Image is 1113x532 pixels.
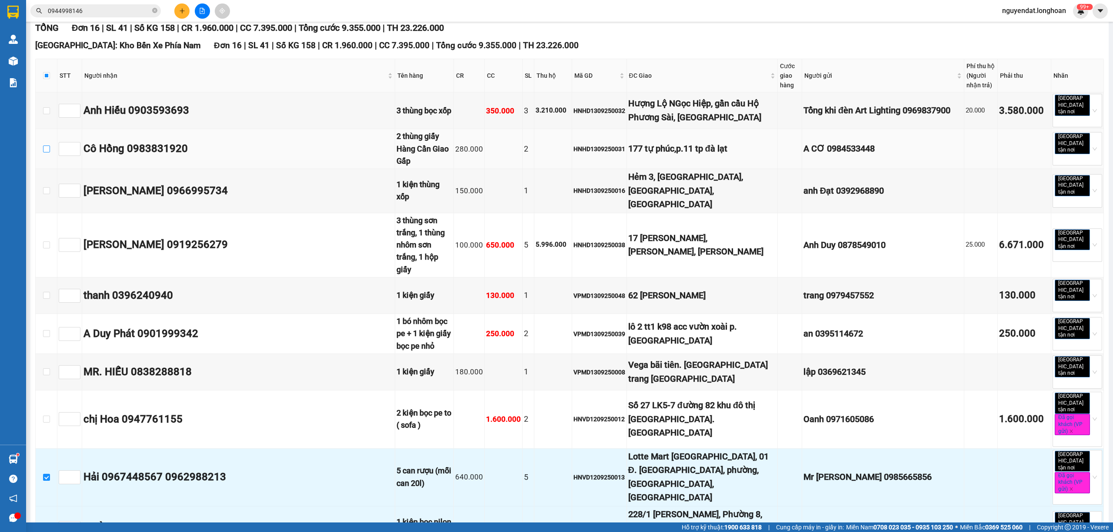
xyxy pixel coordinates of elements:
span: | [768,522,770,532]
span: CC 7.395.000 [240,23,292,33]
span: caret-down [1096,7,1104,15]
span: | [244,40,246,50]
div: 350.000 [486,105,521,117]
div: Nhãn [1053,71,1101,80]
button: caret-down [1093,3,1108,19]
span: close [1076,294,1080,299]
th: Thu hộ [534,59,572,93]
div: HNVD1209250012 [573,414,625,424]
th: Phí thu hộ (Người nhận trả) [964,59,998,93]
div: 1.600.000 [486,413,521,425]
th: Tên hàng [395,59,454,93]
div: Hải 0967448567 0962988213 [83,469,393,486]
span: Miền Nam [846,522,953,532]
div: 250.000 [486,328,521,340]
div: [PERSON_NAME] 0966995734 [83,183,393,199]
span: CR 1.960.000 [322,40,373,50]
div: VPMD1309250008 [573,367,625,377]
span: close [1069,429,1073,433]
td: VPMD1309250008 [572,354,627,390]
td: VPMD1309250039 [572,314,627,354]
span: Đã gọi khách (VP gửi) [1055,414,1090,435]
span: Đơn 16 [214,40,242,50]
div: 150.000 [455,185,483,197]
span: | [383,23,385,33]
span: close-circle [152,8,157,13]
td: HNVD1209250012 [572,390,627,448]
span: ⚪️ [955,525,958,529]
div: 5 [524,471,533,483]
div: VPMD1309250039 [573,329,625,339]
span: [GEOGRAPHIC_DATA]: Kho Bến Xe Phía Nam [35,40,201,50]
span: aim [219,8,225,14]
div: Hượng Lộ NGọc Hiệp, gần cầu Hộ Phương Sài, [GEOGRAPHIC_DATA] [628,97,776,124]
span: close [1076,408,1080,412]
div: 3 thùng bọc xốp [397,105,452,117]
span: Người gửi [804,71,955,80]
div: 280.000 [455,143,483,155]
span: Số KG 158 [276,40,316,50]
span: [GEOGRAPHIC_DATA] tận nơi [1055,95,1090,116]
span: | [318,40,320,50]
span: close [1076,110,1080,114]
div: thanh 0396240940 [83,287,393,304]
img: warehouse-icon [9,455,18,464]
div: Oanh 0971605086 [803,413,963,426]
span: Đơn 16 [72,23,100,33]
span: close [1076,148,1080,152]
img: logo-vxr [7,6,19,19]
span: close [1076,190,1080,194]
span: | [272,40,274,50]
strong: 0708 023 035 - 0935 103 250 [873,524,953,531]
div: HNVD1209250013 [573,473,625,482]
span: TH 23.226.000 [523,40,579,50]
div: HNHD1309250016 [573,186,625,195]
th: CC [485,59,523,93]
span: file-add [199,8,205,14]
span: [GEOGRAPHIC_DATA] tận nơi [1055,318,1090,339]
button: file-add [195,3,210,19]
span: close [1069,487,1073,491]
span: Người nhận [84,71,386,80]
div: A CƠ 0984533448 [803,142,963,155]
div: 1 kiện giấy [397,289,452,301]
div: 17 [PERSON_NAME], [PERSON_NAME], [PERSON_NAME] [628,231,776,259]
span: [GEOGRAPHIC_DATA] tận nơi [1055,393,1090,414]
div: [PERSON_NAME] 0919256279 [83,237,393,253]
span: close [1076,333,1080,337]
span: | [432,40,434,50]
span: close [1076,244,1080,248]
div: Cô Hồng 0983831920 [83,141,393,157]
th: Cước giao hàng [778,59,802,93]
span: SL 41 [248,40,270,50]
div: 6.671.000 [999,238,1050,253]
div: VPMD1309250048 [573,291,625,301]
span: plus [179,8,185,14]
div: HNHD1309250038 [573,240,625,250]
span: TỔNG [35,23,59,33]
div: Lotte Mart [GEOGRAPHIC_DATA], 01 Đ. [GEOGRAPHIC_DATA], phường, [GEOGRAPHIC_DATA], [GEOGRAPHIC_DATA] [628,450,776,505]
sup: 506 [1076,4,1093,10]
div: 20.000 [966,106,996,116]
span: copyright [1065,524,1071,530]
span: | [519,40,521,50]
span: Số KG 158 [134,23,175,33]
div: 100.000 [455,239,483,251]
img: warehouse-icon [9,56,18,66]
div: 5 can rượu (mỗi can 20l) [397,465,452,489]
span: | [130,23,132,33]
div: 3.210.000 [536,106,570,116]
div: 2 kiện bọc pe to ( sofa ) [397,407,452,432]
div: Mr [PERSON_NAME] 0985665856 [803,470,963,484]
span: Mã GD [574,71,618,80]
sup: 1 [17,453,19,456]
span: Đã gọi khách (VP gửi) [1055,472,1090,493]
div: anh Đạt 0392968890 [803,184,963,198]
span: nguyendat.longhoan [995,5,1073,16]
img: warehouse-icon [9,35,18,44]
td: HNHD1309250032 [572,93,627,129]
div: 130.000 [999,288,1050,303]
td: HNHD1309250031 [572,129,627,169]
span: | [375,40,377,50]
button: aim [215,3,230,19]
